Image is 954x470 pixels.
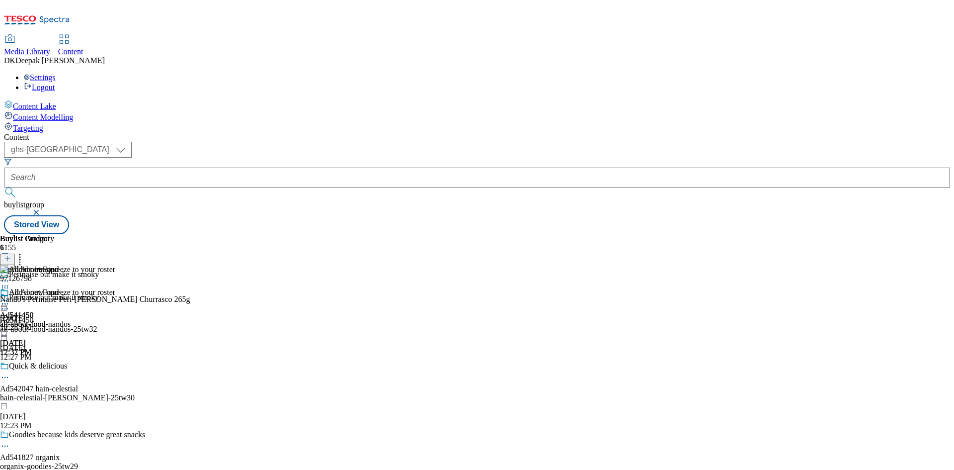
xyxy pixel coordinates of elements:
[4,56,15,65] span: DK
[13,102,56,110] span: Content Lake
[4,133,950,142] div: Content
[9,430,145,439] div: Goodies because kids deserve great snacks
[4,200,44,209] span: buylistgroup
[24,83,55,92] a: Logout
[15,56,105,65] span: Deepak [PERSON_NAME]
[24,73,56,82] a: Settings
[4,100,950,111] a: Content Lake
[58,35,83,56] a: Content
[4,35,50,56] a: Media Library
[4,47,50,56] span: Media Library
[13,113,73,121] span: Content Modelling
[9,362,67,371] div: Quick & delicious
[4,111,950,122] a: Content Modelling
[4,215,69,234] button: Stored View
[13,124,43,132] span: Targeting
[4,158,12,166] svg: Search Filters
[58,47,83,56] span: Content
[4,168,950,188] input: Search
[4,122,950,133] a: Targeting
